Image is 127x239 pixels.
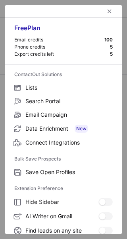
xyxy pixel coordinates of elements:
[25,125,113,133] span: Data Enrichment
[14,37,104,43] div: Email credits
[25,168,113,176] span: Save Open Profiles
[5,136,122,149] label: Connect Integrations
[5,121,122,136] label: Data Enrichment New
[25,111,113,118] span: Email Campaign
[25,227,98,234] span: Find leads on any site
[14,68,113,81] label: ContactOut Solutions
[14,182,113,195] label: Extension Preference
[5,81,122,94] label: Lists
[25,84,113,91] span: Lists
[105,6,114,16] button: left-button
[14,44,110,50] div: Phone credits
[110,44,113,50] div: 5
[5,195,122,209] label: Hide Sidebar
[14,153,113,165] label: Bulk Save Prospects
[5,108,122,121] label: Email Campaign
[13,7,21,15] button: right-button
[14,51,110,57] div: Export credits left
[25,139,113,146] span: Connect Integrations
[14,24,113,37] div: Free Plan
[5,94,122,108] label: Search Portal
[5,209,122,223] label: AI Writer on Gmail
[104,37,113,43] div: 100
[25,198,98,206] span: Hide Sidebar
[110,51,113,57] div: 5
[25,98,113,105] span: Search Portal
[5,223,122,238] label: Find leads on any site
[5,165,122,179] label: Save Open Profiles
[25,213,98,220] span: AI Writer on Gmail
[75,125,88,133] span: New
